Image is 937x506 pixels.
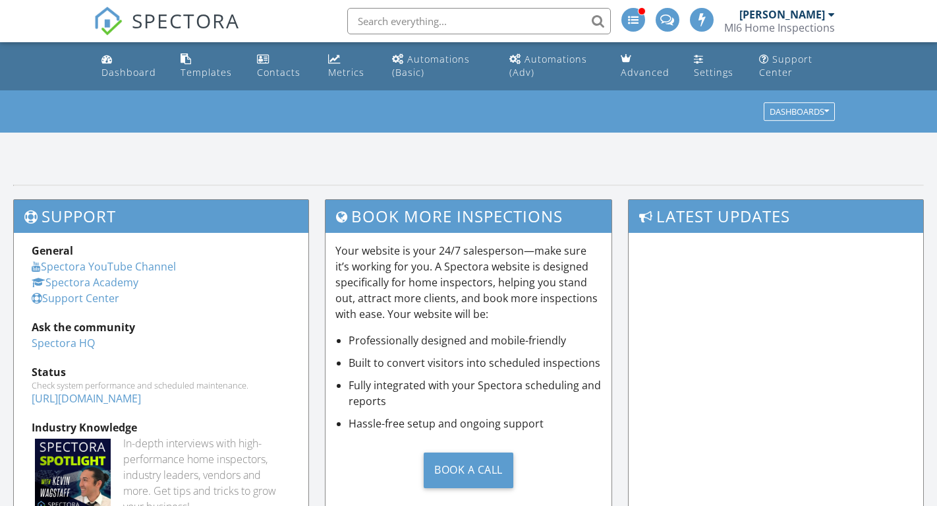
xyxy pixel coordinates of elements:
a: Automations (Advanced) [504,47,604,85]
div: Settings [694,66,733,79]
div: Automations (Basic) [392,53,470,79]
div: Advanced [621,66,669,79]
li: Hassle-free setup and ongoing support [349,416,602,431]
a: Metrics [323,47,377,85]
button: Dashboards [764,103,835,121]
div: Ask the community [32,319,291,335]
h3: Support [14,200,308,232]
a: Support Center [32,291,119,305]
div: Dashboard [101,66,156,79]
div: Dashboards [770,108,829,117]
a: Spectora Academy [32,275,138,290]
div: Check system performance and scheduled maintenance. [32,380,291,391]
div: Automations (Adv) [509,53,587,79]
a: SPECTORA [94,18,240,46]
a: Advanced [615,47,679,85]
a: Dashboard [96,47,165,85]
a: Contacts [252,47,312,85]
h3: Book More Inspections [326,200,612,232]
div: Metrics [328,66,364,79]
li: Fully integrated with your Spectora scheduling and reports [349,377,602,409]
input: Search everything... [347,8,611,34]
li: Professionally designed and mobile-friendly [349,332,602,348]
div: Contacts [257,66,300,79]
div: Status [32,364,291,380]
a: Templates [175,47,241,85]
img: The Best Home Inspection Software - Spectora [94,7,123,36]
a: Automations (Basic) [387,47,494,85]
p: Your website is your 24/7 salesperson—make sure it’s working for you. A Spectora website is desig... [335,243,602,322]
div: Book a Call [424,453,513,488]
div: Templates [181,66,232,79]
a: Support Center [754,47,841,85]
a: Spectora YouTube Channel [32,259,176,274]
span: SPECTORA [132,7,240,34]
strong: General [32,243,73,258]
li: Built to convert visitors into scheduled inspections [349,355,602,371]
div: [PERSON_NAME] [739,8,825,21]
a: Book a Call [335,442,602,498]
div: MI6 Home Inspections [724,21,835,34]
a: Settings [689,47,743,85]
h3: Latest Updates [629,200,923,232]
div: Industry Knowledge [32,420,291,435]
div: Support Center [759,53,812,79]
a: [URL][DOMAIN_NAME] [32,391,141,406]
a: Spectora HQ [32,336,95,350]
